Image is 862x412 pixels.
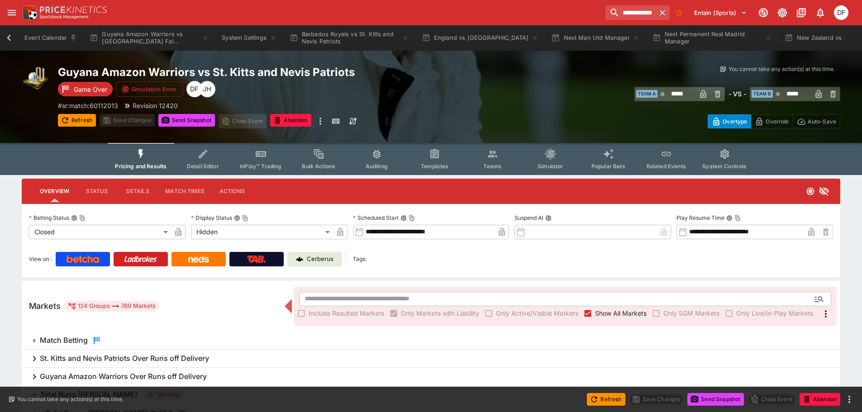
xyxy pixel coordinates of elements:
[302,163,335,170] span: Bulk Actions
[186,81,203,97] div: David Foster
[353,214,399,222] p: Scheduled Start
[307,255,333,264] p: Cerberus
[605,5,655,20] input: search
[33,180,76,202] button: Overview
[40,15,89,19] img: Sportsbook Management
[270,114,311,127] button: Abandon
[844,394,855,405] button: more
[29,225,171,239] div: Closed
[587,393,625,406] button: Refresh
[29,301,61,311] h5: Markets
[199,81,215,97] div: Jiahao Hao
[115,163,167,170] span: Pricing and Results
[793,114,840,128] button: Auto-Save
[22,386,840,404] button: Total Runs [PERSON_NAME]47 Markets
[726,215,733,221] button: Play Resume TimeCopy To Clipboard
[400,215,407,221] button: Scheduled StartCopy To Clipboard
[834,5,848,20] div: David Foster
[20,4,38,22] img: PriceKinetics Logo
[296,256,303,263] img: Cerberus
[240,163,281,170] span: InPlay™ Trading
[421,163,448,170] span: Templates
[729,89,746,99] h6: - VS -
[19,25,82,51] button: Event Calendar
[58,101,118,110] p: Copy To Clipboard
[67,256,99,263] img: Betcha
[40,354,209,363] h6: St. Kitts and Nevis Patriots Over Runs off Delivery
[708,114,751,128] button: Overtype
[734,215,741,221] button: Copy To Clipboard
[284,25,414,51] button: Barbados Royals vs St. Kitts and Nevis Patriots
[58,65,449,79] h2: Copy To Clipboard
[315,114,326,128] button: more
[820,308,831,319] svg: More
[242,215,248,221] button: Copy To Clipboard
[22,65,51,94] img: cricket.png
[116,81,183,97] button: Simulation Error
[4,5,20,21] button: open drawer
[40,336,88,345] h6: Match Betting
[812,5,829,21] button: Notifications
[17,395,124,403] p: You cannot take any action(s) at this time.
[191,225,333,239] div: Hidden
[708,114,840,128] div: Start From
[270,115,311,124] span: Mark an event as closed and abandoned.
[409,215,415,221] button: Copy To Clipboard
[124,256,157,263] img: Ladbrokes
[774,5,791,21] button: Toggle light/dark mode
[723,117,747,126] p: Overtype
[751,114,793,128] button: Override
[84,25,214,51] button: Guyana Amazon Warriors vs [GEOGRAPHIC_DATA] Fal...
[687,393,744,406] button: Send Snapshot
[806,187,815,196] svg: Closed
[287,252,342,266] a: Cerberus
[766,117,789,126] p: Override
[74,85,107,94] p: Game Over
[40,6,107,13] img: PriceKinetics
[736,308,813,318] span: Only Live/In-Play Markets
[496,308,578,318] span: Only Active/Visible Markets
[158,180,212,202] button: Match Times
[212,180,252,202] button: Actions
[800,393,840,406] button: Abandon
[545,215,552,221] button: Suspend At
[752,90,773,98] span: Team B
[483,163,501,170] span: Teams
[79,215,86,221] button: Copy To Clipboard
[29,214,69,222] p: Betting Status
[216,25,282,51] button: System Settings
[647,163,686,170] span: Related Events
[538,163,563,170] span: Simulator
[29,252,52,266] label: View on :
[800,394,840,403] span: Mark an event as closed and abandoned.
[40,372,207,381] h6: Guyana Amazon Warriors Over Runs off Delivery
[58,114,96,127] button: Refresh
[158,114,215,127] button: Send Snapshot
[647,25,777,51] button: Next Permanent Real Madrid Manager
[729,65,835,73] p: You cannot take any action(s) at this time.
[188,256,209,263] img: Neds
[71,215,77,221] button: Betting StatusCopy To Clipboard
[676,214,724,222] p: Play Resume Time
[191,214,232,222] p: Display Status
[819,186,829,197] svg: Hidden
[108,143,754,175] div: Event type filters
[808,117,836,126] p: Auto-Save
[117,180,158,202] button: Details
[636,90,657,98] span: Team A
[68,301,156,312] div: 124 Groups 769 Markets
[309,308,384,318] span: Include Resulted Markets
[353,252,367,266] label: Tags:
[672,5,686,20] button: No Bookmarks
[595,308,647,318] span: Show All Markets
[689,5,752,20] button: Select Tenant
[831,3,851,23] button: David Foster
[702,163,747,170] span: System Controls
[76,180,117,202] button: Status
[546,25,645,51] button: Next Man Utd Manager
[663,308,719,318] span: Only SGM Markets
[811,291,827,307] button: Open
[22,331,840,350] button: Match Betting
[755,5,772,21] button: Connected to PK
[234,215,240,221] button: Display StatusCopy To Clipboard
